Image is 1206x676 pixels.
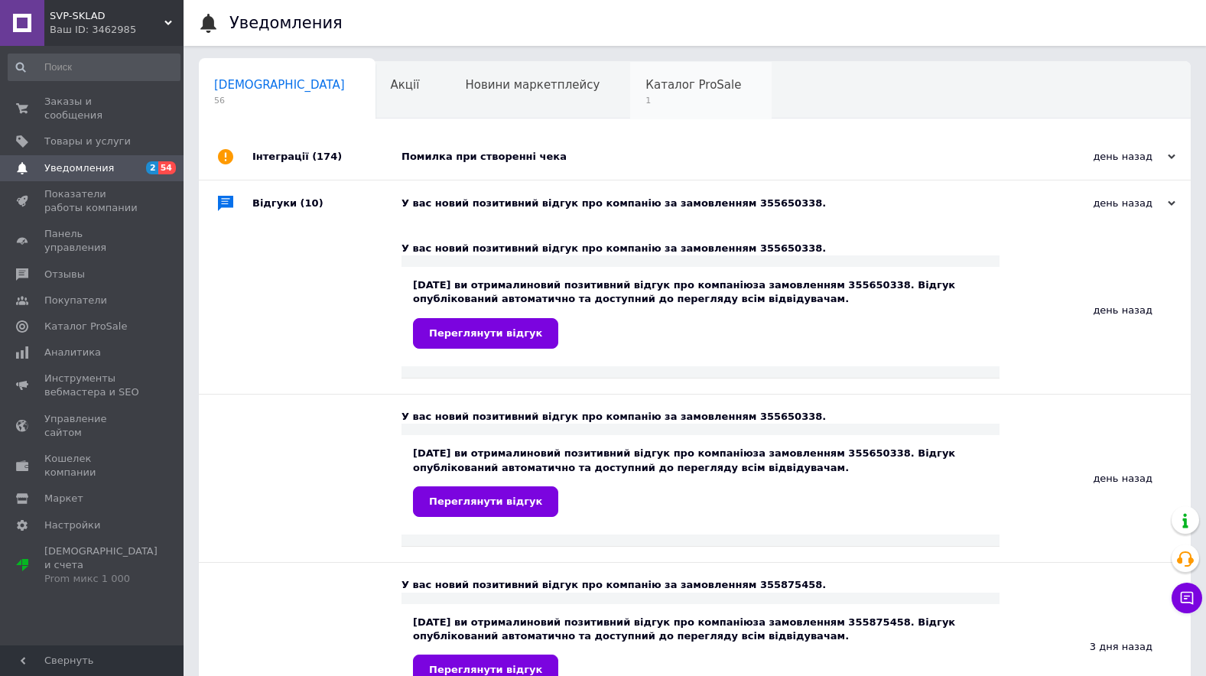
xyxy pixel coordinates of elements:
div: день назад [1000,395,1191,562]
div: У вас новий позитивний відгук про компанію за замовленням 355650338. [401,242,1000,255]
span: Отзывы [44,268,85,281]
span: Товары и услуги [44,135,131,148]
span: Заказы и сообщения [44,95,141,122]
span: [DEMOGRAPHIC_DATA] [214,78,345,92]
button: Чат с покупателем [1172,583,1202,613]
span: Переглянути відгук [429,664,542,675]
span: 54 [158,161,176,174]
span: Панель управления [44,227,141,255]
span: 1 [645,95,741,106]
div: [DATE] ви отримали за замовленням 355650338. Відгук опублікований автоматично та доступний до пер... [413,278,988,348]
span: 2 [146,161,158,174]
span: Аналитика [44,346,101,359]
span: Кошелек компании [44,452,141,479]
span: Каталог ProSale [44,320,127,333]
span: Новини маркетплейсу [465,78,600,92]
span: Уведомления [44,161,114,175]
span: Акції [391,78,420,92]
div: Інтеграції [252,134,401,180]
h1: Уведомления [229,14,343,32]
b: новий позитивний відгук про компанію [527,616,753,628]
div: Ваш ID: 3462985 [50,23,184,37]
div: У вас новий позитивний відгук про компанію за замовленням 355650338. [401,410,1000,424]
input: Поиск [8,54,180,81]
b: новий позитивний відгук про компанію [527,279,753,291]
div: Відгуки [252,180,401,226]
a: Переглянути відгук [413,318,558,349]
div: [DATE] ви отримали за замовленням 355650338. Відгук опублікований автоматично та доступний до пер... [413,447,988,516]
b: новий позитивний відгук про компанію [527,447,753,459]
span: Управление сайтом [44,412,141,440]
span: Переглянути відгук [429,496,542,507]
a: Переглянути відгук [413,486,558,517]
span: (10) [301,197,323,209]
span: Показатели работы компании [44,187,141,215]
div: У вас новий позитивний відгук про компанію за замовленням 355875458. [401,578,1000,592]
div: Помилка при створенні чека [401,150,1022,164]
span: 56 [214,95,345,106]
div: день назад [1022,197,1175,210]
div: день назад [1000,226,1191,394]
span: SVP-SKLAD [50,9,164,23]
span: Маркет [44,492,83,505]
span: Покупатели [44,294,107,307]
span: Переглянути відгук [429,327,542,339]
span: [DEMOGRAPHIC_DATA] и счета [44,544,158,587]
div: день назад [1022,150,1175,164]
div: У вас новий позитивний відгук про компанію за замовленням 355650338. [401,197,1022,210]
span: Инструменты вебмастера и SEO [44,372,141,399]
span: (174) [312,151,342,162]
span: Каталог ProSale [645,78,741,92]
div: Prom микс 1 000 [44,572,158,586]
span: Настройки [44,518,100,532]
